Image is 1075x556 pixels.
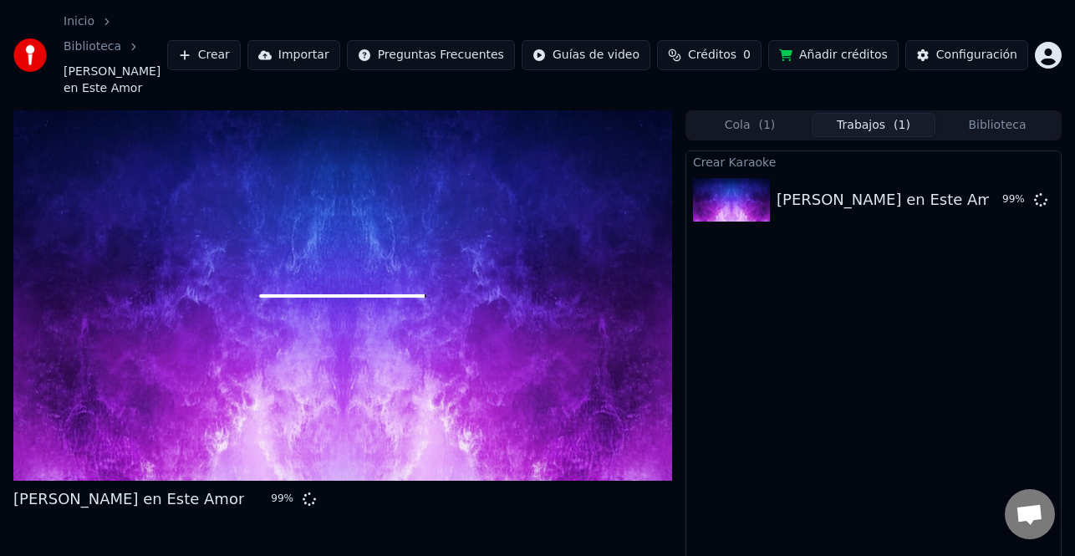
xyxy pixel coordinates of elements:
[13,38,47,72] img: youka
[13,487,244,511] div: [PERSON_NAME] en Este Amor
[64,64,167,97] span: [PERSON_NAME] en Este Amor
[271,492,296,506] div: 99 %
[64,13,94,30] a: Inicio
[167,40,241,70] button: Crear
[64,38,121,55] a: Biblioteca
[812,113,935,137] button: Trabajos
[768,40,899,70] button: Añadir créditos
[657,40,762,70] button: Créditos0
[935,113,1059,137] button: Biblioteca
[64,13,167,97] nav: breadcrumb
[688,113,812,137] button: Cola
[686,151,1061,171] div: Crear Karaoke
[247,40,340,70] button: Importar
[1002,193,1027,207] div: 99 %
[1005,489,1055,539] div: Chat abierto
[905,40,1028,70] button: Configuración
[777,188,1007,212] div: [PERSON_NAME] en Este Amor
[688,47,736,64] span: Créditos
[522,40,650,70] button: Guías de video
[936,47,1017,64] div: Configuración
[894,117,910,134] span: ( 1 )
[743,47,751,64] span: 0
[347,40,515,70] button: Preguntas Frecuentes
[758,117,775,134] span: ( 1 )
